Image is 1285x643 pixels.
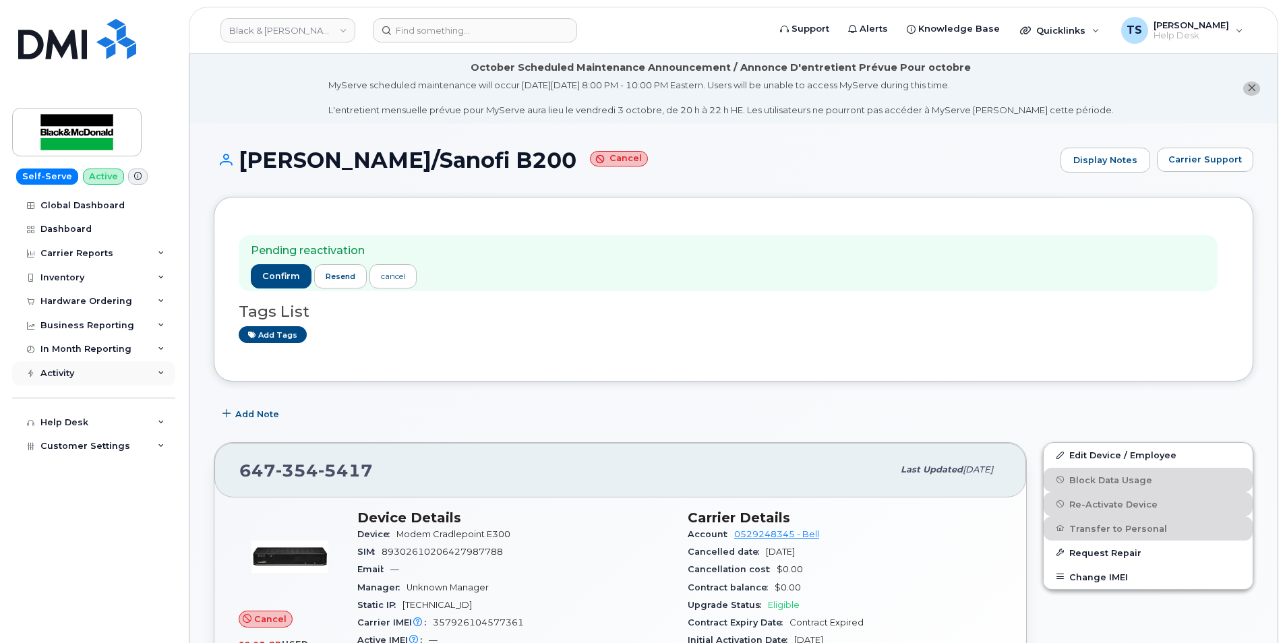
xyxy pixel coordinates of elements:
h1: [PERSON_NAME]/Sanofi B200 [214,148,1054,172]
a: Display Notes [1060,148,1150,173]
p: Pending reactivation [251,243,417,259]
button: Add Note [214,402,291,426]
button: Block Data Usage [1044,468,1253,492]
span: Re-Activate Device [1069,499,1158,509]
span: — [390,564,399,574]
h3: Carrier Details [688,510,1002,526]
span: $0.00 [777,564,803,574]
span: 357926104577361 [433,617,524,627]
a: Add tags [239,326,307,343]
span: Contract Expired [789,617,864,627]
img: image20231002-3703462-v75dz6.jpeg [249,516,330,597]
div: October Scheduled Maintenance Announcement / Annonce D'entretient Prévue Pour octobre [471,61,971,75]
button: resend [314,264,367,288]
span: Account [688,529,734,539]
span: 5417 [318,460,373,481]
button: close notification [1243,82,1260,96]
a: Edit Device / Employee [1044,443,1253,467]
h3: Device Details [357,510,671,526]
a: 0529248345 - Bell [734,529,819,539]
span: Contract Expiry Date [688,617,789,627]
a: cancel [369,264,417,288]
span: Modem Cradlepoint E300 [396,529,510,539]
span: Add Note [235,408,279,421]
span: Device [357,529,396,539]
span: Email [357,564,390,574]
span: SIM [357,547,382,557]
span: Eligible [768,600,800,610]
button: confirm [251,264,311,288]
button: Re-Activate Device [1044,492,1253,516]
span: Cancel [254,613,287,625]
span: Static IP [357,600,402,610]
span: $0.00 [775,582,801,592]
span: [TECHNICAL_ID] [402,600,472,610]
button: Request Repair [1044,541,1253,565]
span: Cancelled date [688,547,766,557]
span: resend [326,271,355,282]
span: Upgrade Status [688,600,768,610]
span: [DATE] [766,547,795,557]
span: Unknown Manager [407,582,489,592]
span: Carrier IMEI [357,617,433,627]
span: Last updated [901,464,963,474]
span: Carrier Support [1168,153,1242,166]
span: Cancellation cost [688,564,777,574]
button: Transfer to Personal [1044,516,1253,541]
span: 89302610206427987788 [382,547,503,557]
div: cancel [381,270,405,282]
h3: Tags List [239,303,1228,320]
span: [DATE] [963,464,993,474]
small: Cancel [590,151,648,166]
div: MyServe scheduled maintenance will occur [DATE][DATE] 8:00 PM - 10:00 PM Eastern. Users will be u... [328,79,1114,117]
span: 647 [239,460,373,481]
button: Change IMEI [1044,565,1253,589]
span: Manager [357,582,407,592]
span: Contract balance [688,582,775,592]
button: Carrier Support [1157,148,1253,172]
span: confirm [262,270,300,282]
span: 354 [276,460,318,481]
